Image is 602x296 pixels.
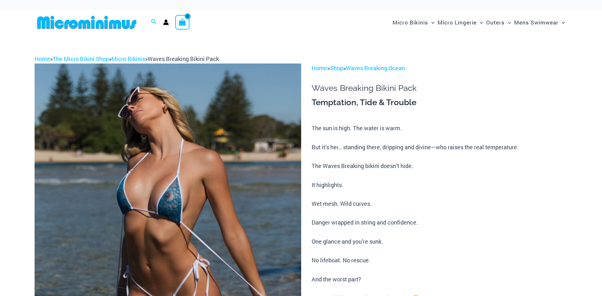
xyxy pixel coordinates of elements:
[330,64,343,72] a: Shop
[485,13,513,32] a: OutersMenu ToggleMenu Toggle
[312,64,327,72] a: Home
[312,64,567,73] p: > >
[559,14,565,30] span: Menu Toggle
[393,14,428,30] span: Micro Bikinis
[175,15,190,30] a: View Shopping Cart, empty
[148,55,219,63] span: Waves Breaking Bikini Pack
[35,55,50,63] a: Home
[505,14,511,30] span: Menu Toggle
[486,14,505,30] span: Outers
[312,83,567,93] h1: Waves Breaking Bikini Pack
[111,55,145,63] a: Micro Bikinis
[477,14,483,30] span: Menu Toggle
[390,12,568,33] nav: Site Navigation
[346,64,405,72] a: Waves Breaking Ocean
[514,14,559,30] span: Mens Swimwear
[438,14,477,30] span: Micro Lingerie
[35,15,139,30] img: MM SHOP LOGO FLAT
[35,55,219,63] span: » » »
[513,13,566,32] a: Mens SwimwearMenu ToggleMenu Toggle
[312,97,567,108] h3: Temptation, Tide & Trouble
[391,13,436,32] a: Micro BikinisMenu ToggleMenu Toggle
[151,18,157,26] a: Search icon link
[436,13,485,32] a: Micro LingerieMenu ToggleMenu Toggle
[163,19,169,25] a: Account icon link
[53,55,109,63] a: The Micro Bikini Shop
[428,14,434,30] span: Menu Toggle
